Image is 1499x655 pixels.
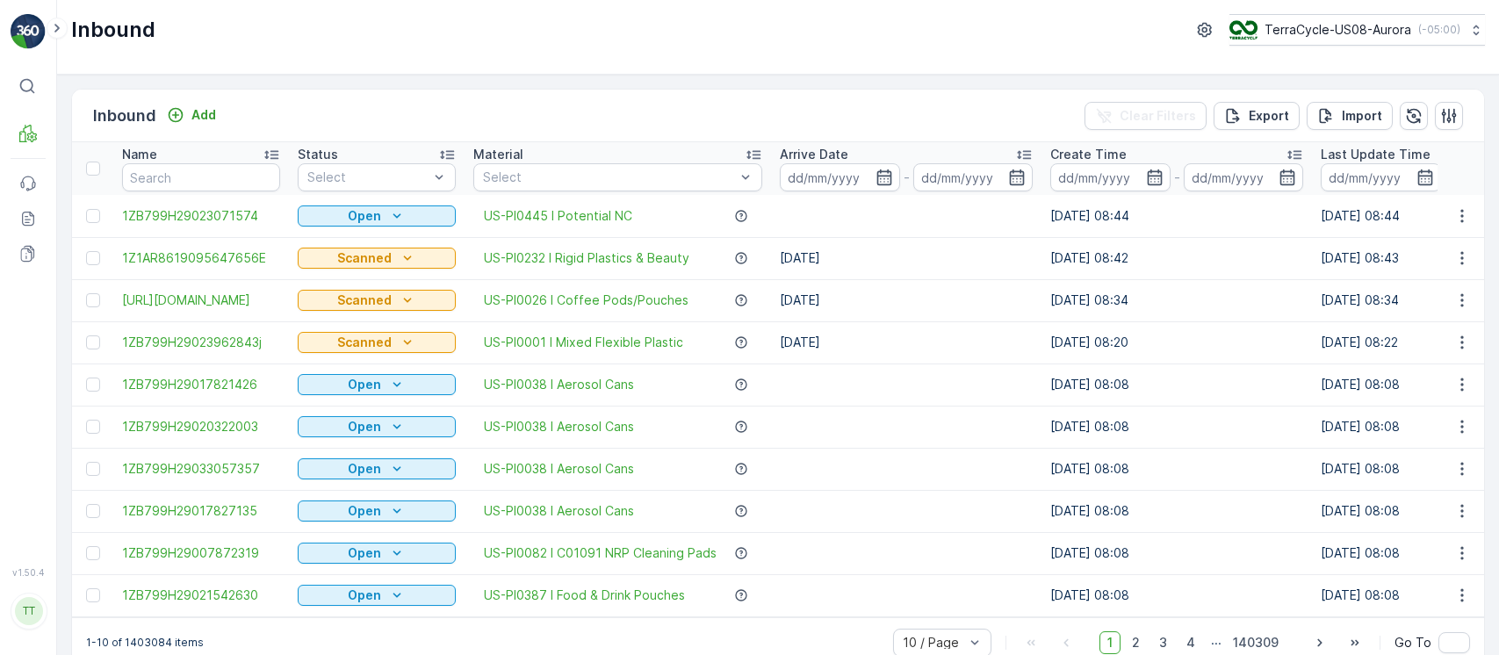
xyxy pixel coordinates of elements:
[122,292,280,309] span: [URL][DOMAIN_NAME]
[484,292,688,309] a: US-PI0026 I Coffee Pods/Pouches
[298,585,456,606] button: Open
[1225,631,1286,654] span: 140309
[1265,21,1411,39] p: TerraCycle-US08-Aurora
[1041,406,1312,448] td: [DATE] 08:08
[1214,102,1300,130] button: Export
[307,169,429,186] p: Select
[1041,574,1312,616] td: [DATE] 08:08
[484,334,683,351] span: US-PI0001 I Mixed Flexible Plastic
[473,146,523,163] p: Material
[484,249,689,267] span: US-PI0232 I Rigid Plastics & Beauty
[86,420,100,434] div: Toggle Row Selected
[298,248,456,269] button: Scanned
[1050,146,1127,163] p: Create Time
[348,376,381,393] p: Open
[771,237,1041,279] td: [DATE]
[484,502,634,520] span: US-PI0038 I Aerosol Cans
[348,418,381,435] p: Open
[1418,23,1460,37] p: ( -05:00 )
[348,460,381,478] p: Open
[484,460,634,478] span: US-PI0038 I Aerosol Cans
[122,163,280,191] input: Search
[1041,321,1312,363] td: [DATE] 08:20
[1099,631,1121,654] span: 1
[484,587,685,604] span: US-PI0387 I Food & Drink Pouches
[122,207,280,225] span: 1ZB799H29023071574
[11,581,46,641] button: TT
[1174,167,1180,188] p: -
[1041,448,1312,490] td: [DATE] 08:08
[904,167,910,188] p: -
[122,249,280,267] a: 1Z1AR8619095647656E
[15,597,43,625] div: TT
[86,335,100,349] div: Toggle Row Selected
[484,544,717,562] a: US-PI0082 I C01091 NRP Cleaning Pads
[1342,107,1382,125] p: Import
[1050,163,1171,191] input: dd/mm/yyyy
[86,209,100,223] div: Toggle Row Selected
[298,374,456,395] button: Open
[298,458,456,479] button: Open
[1041,490,1312,532] td: [DATE] 08:08
[1151,631,1175,654] span: 3
[484,207,632,225] a: US-PI0445 I Potential NC
[86,636,204,650] p: 1-10 of 1403084 items
[11,567,46,578] span: v 1.50.4
[86,588,100,602] div: Toggle Row Selected
[122,146,157,163] p: Name
[122,544,280,562] a: 1ZB799H29007872319
[298,205,456,227] button: Open
[122,460,280,478] a: 1ZB799H29033057357
[122,418,280,435] a: 1ZB799H29020322003
[1041,195,1312,237] td: [DATE] 08:44
[71,16,155,44] p: Inbound
[86,251,100,265] div: Toggle Row Selected
[771,321,1041,363] td: [DATE]
[1229,14,1485,46] button: TerraCycle-US08-Aurora(-05:00)
[913,163,1034,191] input: dd/mm/yyyy
[122,502,280,520] a: 1ZB799H29017827135
[86,504,100,518] div: Toggle Row Selected
[1321,146,1431,163] p: Last Update Time
[1041,363,1312,406] td: [DATE] 08:08
[1041,532,1312,574] td: [DATE] 08:08
[1211,631,1222,654] p: ...
[298,416,456,437] button: Open
[86,462,100,476] div: Toggle Row Selected
[1178,631,1203,654] span: 4
[780,146,848,163] p: Arrive Date
[122,334,280,351] a: 1ZB799H29023962843j
[771,279,1041,321] td: [DATE]
[1249,107,1289,125] p: Export
[160,104,223,126] button: Add
[86,378,100,392] div: Toggle Row Selected
[93,104,156,128] p: Inbound
[337,292,392,309] p: Scanned
[1395,634,1431,651] span: Go To
[348,587,381,604] p: Open
[780,163,900,191] input: dd/mm/yyyy
[122,376,280,393] a: 1ZB799H29017821426
[1321,163,1441,191] input: dd/mm/yyyy
[1184,163,1304,191] input: dd/mm/yyyy
[483,169,735,186] p: Select
[337,334,392,351] p: Scanned
[348,502,381,520] p: Open
[348,544,381,562] p: Open
[191,106,216,124] p: Add
[122,587,280,604] a: 1ZB799H29021542630
[484,376,634,393] a: US-PI0038 I Aerosol Cans
[86,546,100,560] div: Toggle Row Selected
[86,293,100,307] div: Toggle Row Selected
[484,418,634,435] a: US-PI0038 I Aerosol Cans
[298,500,456,522] button: Open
